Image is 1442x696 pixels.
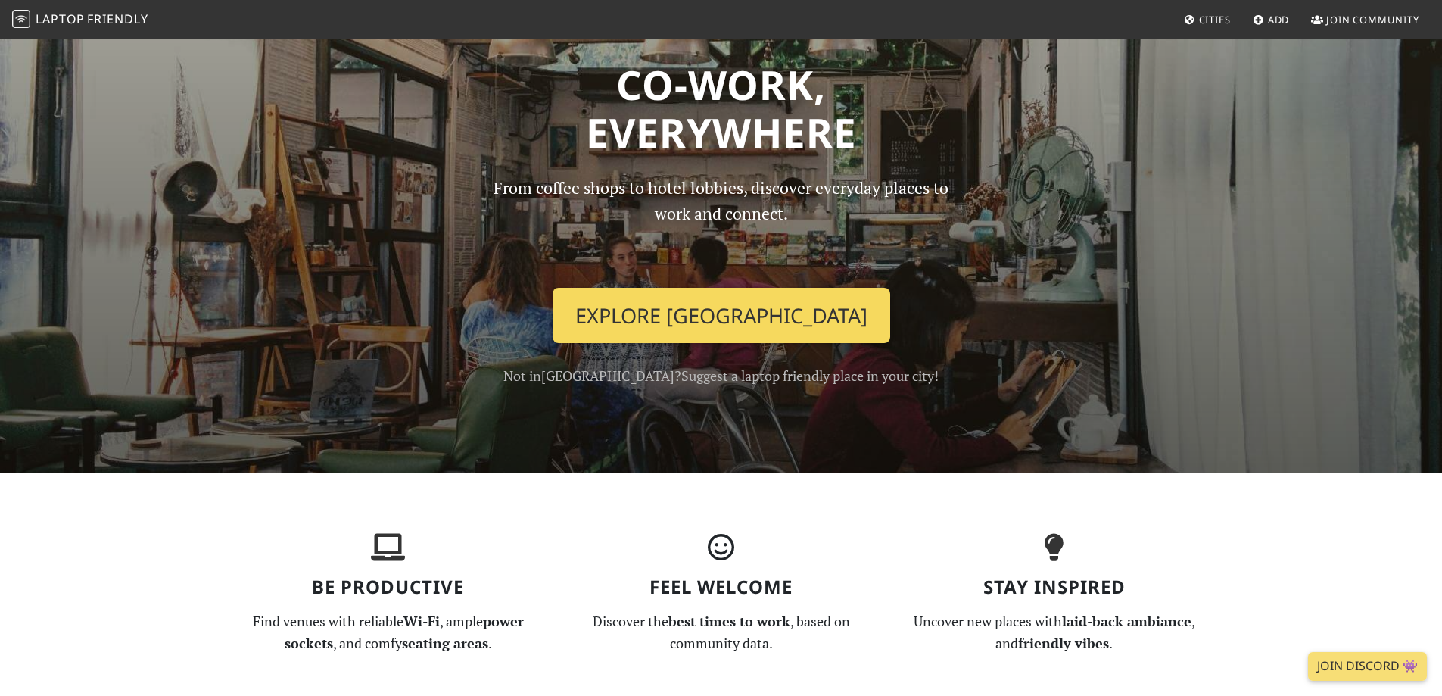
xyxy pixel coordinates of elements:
[285,612,524,652] strong: power sockets
[12,10,30,28] img: LaptopFriendly
[897,576,1212,598] h3: Stay Inspired
[1326,13,1419,27] span: Join Community
[231,61,1212,157] h1: Co-work, Everywhere
[403,612,440,630] strong: Wi-Fi
[231,610,546,654] p: Find venues with reliable , ample , and comfy .
[481,175,962,276] p: From coffee shops to hotel lobbies, discover everyday places to work and connect.
[668,612,790,630] strong: best times to work
[1018,634,1109,652] strong: friendly vibes
[1308,652,1427,681] a: Join Discord 👾
[564,610,879,654] p: Discover the , based on community data.
[1305,6,1425,33] a: Join Community
[1268,13,1290,27] span: Add
[231,576,546,598] h3: Be Productive
[681,367,939,385] a: Suggest a laptop friendly place in your city!
[12,7,148,33] a: LaptopFriendly LaptopFriendly
[402,634,488,652] strong: seating areas
[897,610,1212,654] p: Uncover new places with , and .
[1062,612,1191,630] strong: laid-back ambiance
[1199,13,1231,27] span: Cities
[564,576,879,598] h3: Feel Welcome
[553,288,890,344] a: Explore [GEOGRAPHIC_DATA]
[1247,6,1296,33] a: Add
[1178,6,1237,33] a: Cities
[503,367,939,385] span: Not in ?
[87,11,148,27] span: Friendly
[541,367,674,385] a: [GEOGRAPHIC_DATA]
[36,11,85,27] span: Laptop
